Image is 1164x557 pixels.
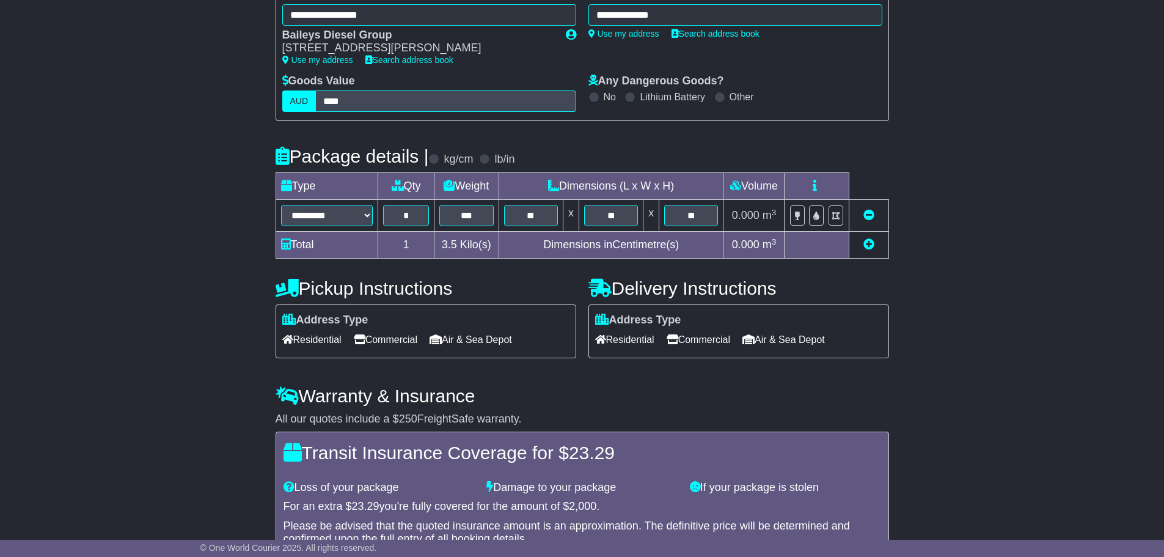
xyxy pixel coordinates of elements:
span: 250 [399,413,417,425]
span: m [763,238,777,251]
span: 2,000 [569,500,596,512]
label: Address Type [595,314,681,327]
a: Use my address [588,29,659,39]
label: Any Dangerous Goods? [588,75,724,88]
td: x [643,200,659,232]
span: Commercial [667,330,730,349]
label: AUD [282,90,317,112]
h4: Package details | [276,146,429,166]
h4: Delivery Instructions [588,278,889,298]
a: Add new item [863,238,874,251]
span: 23.29 [352,500,379,512]
label: lb/in [494,153,514,166]
h4: Warranty & Insurance [276,386,889,406]
span: m [763,209,777,221]
span: Residential [595,330,654,349]
div: Loss of your package [277,481,481,495]
span: 23.29 [569,443,615,463]
span: Commercial [354,330,417,349]
span: Air & Sea Depot [430,330,512,349]
sup: 3 [772,237,777,246]
a: Search address book [672,29,760,39]
a: Use my address [282,55,353,65]
div: [STREET_ADDRESS][PERSON_NAME] [282,42,554,55]
td: Dimensions in Centimetre(s) [499,232,723,259]
td: Type [276,173,378,200]
label: Other [730,91,754,103]
sup: 3 [772,208,777,217]
h4: Transit Insurance Coverage for $ [284,443,881,463]
div: All our quotes include a $ FreightSafe warranty. [276,413,889,426]
a: Remove this item [863,209,874,221]
span: 0.000 [732,238,760,251]
label: No [604,91,616,103]
td: Weight [434,173,499,200]
a: Search address book [365,55,453,65]
span: 3.5 [442,238,457,251]
h4: Pickup Instructions [276,278,576,298]
td: Qty [378,173,434,200]
label: kg/cm [444,153,473,166]
span: 0.000 [732,209,760,221]
label: Address Type [282,314,368,327]
div: Damage to your package [480,481,684,495]
span: Residential [282,330,342,349]
span: © One World Courier 2025. All rights reserved. [200,543,377,553]
td: Volume [723,173,785,200]
td: 1 [378,232,434,259]
div: Baileys Diesel Group [282,29,554,42]
label: Lithium Battery [640,91,705,103]
div: If your package is stolen [684,481,887,495]
div: Please be advised that the quoted insurance amount is an approximation. The definitive price will... [284,520,881,546]
td: Total [276,232,378,259]
div: For an extra $ you're fully covered for the amount of $ . [284,500,881,514]
label: Goods Value [282,75,355,88]
td: Dimensions (L x W x H) [499,173,723,200]
td: Kilo(s) [434,232,499,259]
span: Air & Sea Depot [742,330,825,349]
td: x [563,200,579,232]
